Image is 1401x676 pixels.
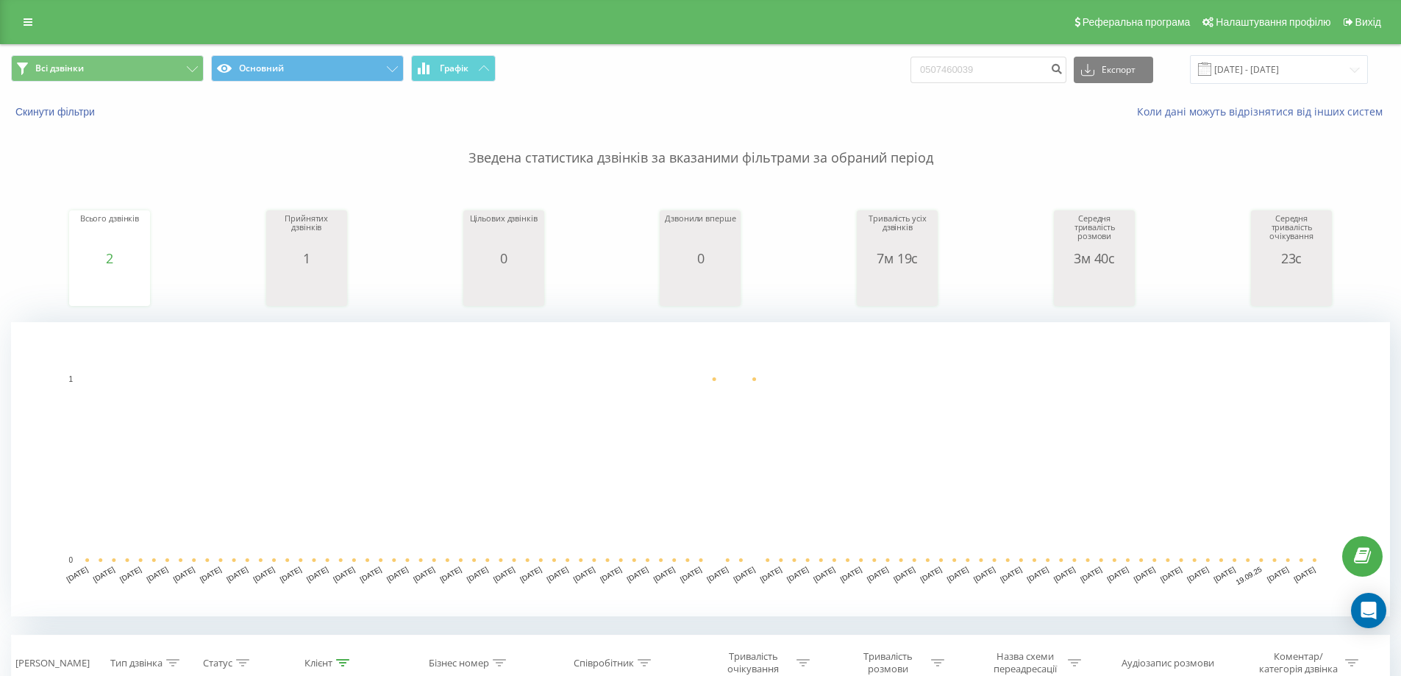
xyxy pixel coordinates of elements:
[203,657,232,669] div: Статус
[279,565,303,583] text: [DATE]
[572,565,596,583] text: [DATE]
[999,565,1023,583] text: [DATE]
[225,565,249,583] text: [DATE]
[1083,16,1191,28] span: Реферальна програма
[438,565,463,583] text: [DATE]
[574,657,634,669] div: Співробітник
[892,565,916,583] text: [DATE]
[73,266,146,310] svg: A chart.
[1351,593,1386,628] div: Open Intercom Messenger
[759,565,783,583] text: [DATE]
[145,565,169,583] text: [DATE]
[663,266,737,310] svg: A chart.
[467,214,541,251] div: Цільових дзвінків
[732,565,757,583] text: [DATE]
[1122,657,1214,669] div: Аудіозапис розмови
[1026,565,1050,583] text: [DATE]
[1255,266,1328,310] svg: A chart.
[860,251,934,266] div: 7м 19с
[11,322,1390,616] svg: A chart.
[440,63,468,74] span: Графік
[172,565,196,583] text: [DATE]
[467,266,541,310] svg: A chart.
[546,565,570,583] text: [DATE]
[866,565,890,583] text: [DATE]
[1137,104,1390,118] a: Коли дані можуть відрізнятися вiд інших систем
[812,565,836,583] text: [DATE]
[429,657,489,669] div: Бізнес номер
[919,565,943,583] text: [DATE]
[1255,251,1328,266] div: 23с
[412,565,436,583] text: [DATE]
[411,55,496,82] button: Графік
[839,565,863,583] text: [DATE]
[1213,565,1237,583] text: [DATE]
[73,251,146,266] div: 2
[1079,565,1103,583] text: [DATE]
[705,565,730,583] text: [DATE]
[305,565,329,583] text: [DATE]
[1266,565,1290,583] text: [DATE]
[199,565,223,583] text: [DATE]
[972,565,997,583] text: [DATE]
[252,565,277,583] text: [DATE]
[1292,565,1316,583] text: [DATE]
[65,565,90,583] text: [DATE]
[1186,565,1210,583] text: [DATE]
[270,214,343,251] div: Прийнятих дзвінків
[652,565,677,583] text: [DATE]
[599,565,623,583] text: [DATE]
[211,55,404,82] button: Основний
[332,565,356,583] text: [DATE]
[11,119,1390,168] p: Зведена статистика дзвінків за вказаними фільтрами за обраний період
[118,565,143,583] text: [DATE]
[466,565,490,583] text: [DATE]
[1216,16,1330,28] span: Налаштування профілю
[92,565,116,583] text: [DATE]
[1255,650,1341,675] div: Коментар/категорія дзвінка
[15,657,90,669] div: [PERSON_NAME]
[492,565,516,583] text: [DATE]
[849,650,927,675] div: Тривалість розмови
[73,214,146,251] div: Всього дзвінків
[785,565,810,583] text: [DATE]
[1255,214,1328,251] div: Середня тривалість очікування
[679,565,703,583] text: [DATE]
[1052,565,1077,583] text: [DATE]
[910,57,1066,83] input: Пошук за номером
[359,565,383,583] text: [DATE]
[68,556,73,564] text: 0
[1234,565,1263,586] text: 19.09.25
[270,251,343,266] div: 1
[11,105,102,118] button: Скинути фільтри
[11,55,204,82] button: Всі дзвінки
[270,266,343,310] svg: A chart.
[663,214,737,251] div: Дзвонили вперше
[35,63,84,74] span: Всі дзвінки
[110,657,163,669] div: Тип дзвінка
[860,266,934,310] svg: A chart.
[1058,251,1131,266] div: 3м 40с
[1074,57,1153,83] button: Експорт
[714,650,793,675] div: Тривалість очікування
[1105,565,1130,583] text: [DATE]
[1058,266,1131,310] svg: A chart.
[385,565,410,583] text: [DATE]
[518,565,543,583] text: [DATE]
[1058,214,1131,251] div: Середня тривалість розмови
[1159,565,1183,583] text: [DATE]
[985,650,1064,675] div: Назва схеми переадресації
[304,657,332,669] div: Клієнт
[625,565,649,583] text: [DATE]
[1133,565,1157,583] text: [DATE]
[663,251,737,266] div: 0
[1355,16,1381,28] span: Вихід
